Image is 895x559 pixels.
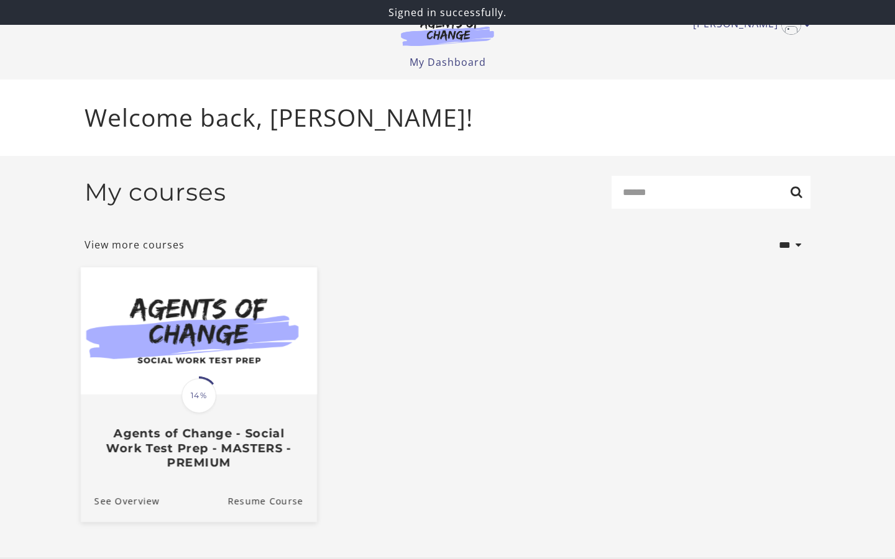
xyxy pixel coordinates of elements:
a: My Dashboard [410,55,486,69]
h3: Agents of Change - Social Work Test Prep - MASTERS - PREMIUM [94,427,303,470]
span: 14% [181,378,216,413]
h2: My courses [85,178,226,207]
a: Agents of Change - Social Work Test Prep - MASTERS - PREMIUM: Resume Course [227,480,317,522]
p: Signed in successfully. [5,5,890,20]
p: Welcome back, [PERSON_NAME]! [85,99,810,136]
img: Agents of Change Logo [388,17,507,46]
a: View more courses [85,237,185,252]
a: Toggle menu [693,15,804,35]
a: Agents of Change - Social Work Test Prep - MASTERS - PREMIUM: See Overview [81,480,160,522]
